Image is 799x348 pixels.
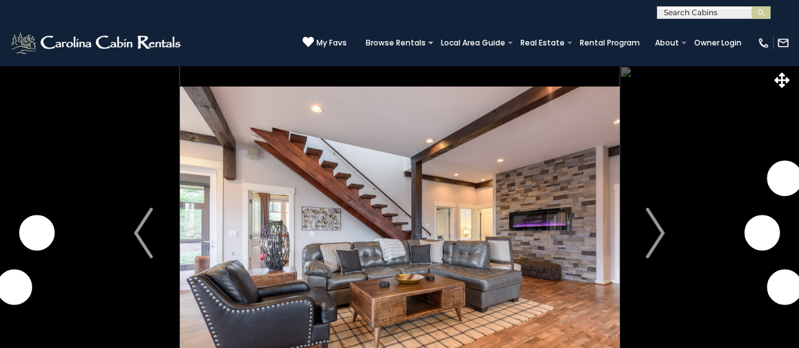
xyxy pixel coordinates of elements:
[574,34,646,52] a: Rental Program
[134,208,153,258] img: arrow
[303,36,347,49] a: My Favs
[649,34,685,52] a: About
[435,34,512,52] a: Local Area Guide
[359,34,432,52] a: Browse Rentals
[9,30,184,56] img: White-1-2.png
[316,37,347,49] span: My Favs
[646,208,665,258] img: arrow
[514,34,571,52] a: Real Estate
[688,34,748,52] a: Owner Login
[757,37,770,49] img: phone-regular-white.png
[777,37,790,49] img: mail-regular-white.png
